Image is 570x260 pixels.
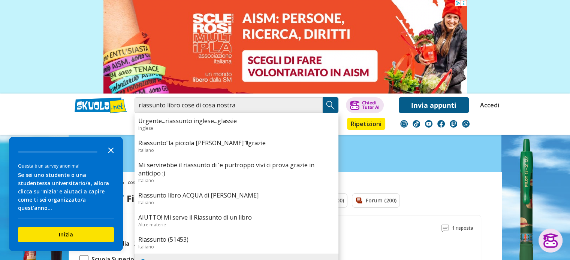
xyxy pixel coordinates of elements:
span: cose di cosa nostra riassunto [128,177,194,189]
input: Cerca appunti, riassunti o versioni [135,97,323,113]
button: Search Button [323,97,338,113]
img: Commenti lettura [441,224,449,232]
img: Cerca appunti, riassunti o versioni [325,100,336,111]
div: Se sei uno studente o una studentessa universitario/a, allora clicca su 'Inizia' e aiutaci a capi... [18,171,114,212]
a: Riassunto"la piccola [PERSON_NAME]"!!grazie [138,139,335,147]
div: Italiano [138,244,335,250]
span: 1 risposta [452,223,473,233]
span: 200 [131,239,144,248]
button: ChiediTutor AI [346,97,384,113]
a: Invia appunti [399,97,469,113]
a: Accedi [480,97,496,113]
div: Altre materie [138,221,335,228]
a: Ripetizioni [347,118,385,130]
div: Survey [9,137,123,251]
div: Filtra [116,193,150,204]
a: Riassunto libro ACQUA di [PERSON_NAME] [138,191,335,199]
img: facebook [437,120,445,128]
img: Forum filtro contenuto [355,197,363,204]
img: twitch [450,120,457,128]
img: instagram [400,120,408,128]
img: youtube [425,120,432,128]
a: Urgente...riassunto inglese...glassie [138,117,335,125]
button: Close the survey [103,142,118,157]
button: Inizia [18,227,114,242]
a: AIUTTO! Mi serve il Riassunto di un libro [138,213,335,221]
a: Riassunto (51453) [138,235,335,244]
img: WhatsApp [462,120,470,128]
a: Mi servirebbe il riassunto di 'e purtroppo vivi ci prova grazie in anticipo :) [138,161,335,177]
div: Inglese [138,125,335,131]
div: Italiano [138,177,335,184]
div: Questa è un survey anonima! [18,162,114,169]
a: Forum (200) [352,193,400,208]
img: tiktok [413,120,420,128]
div: Chiedi Tutor AI [362,101,379,110]
div: Italiano [138,147,335,153]
div: Italiano [138,199,335,206]
a: Appunti [133,118,166,131]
